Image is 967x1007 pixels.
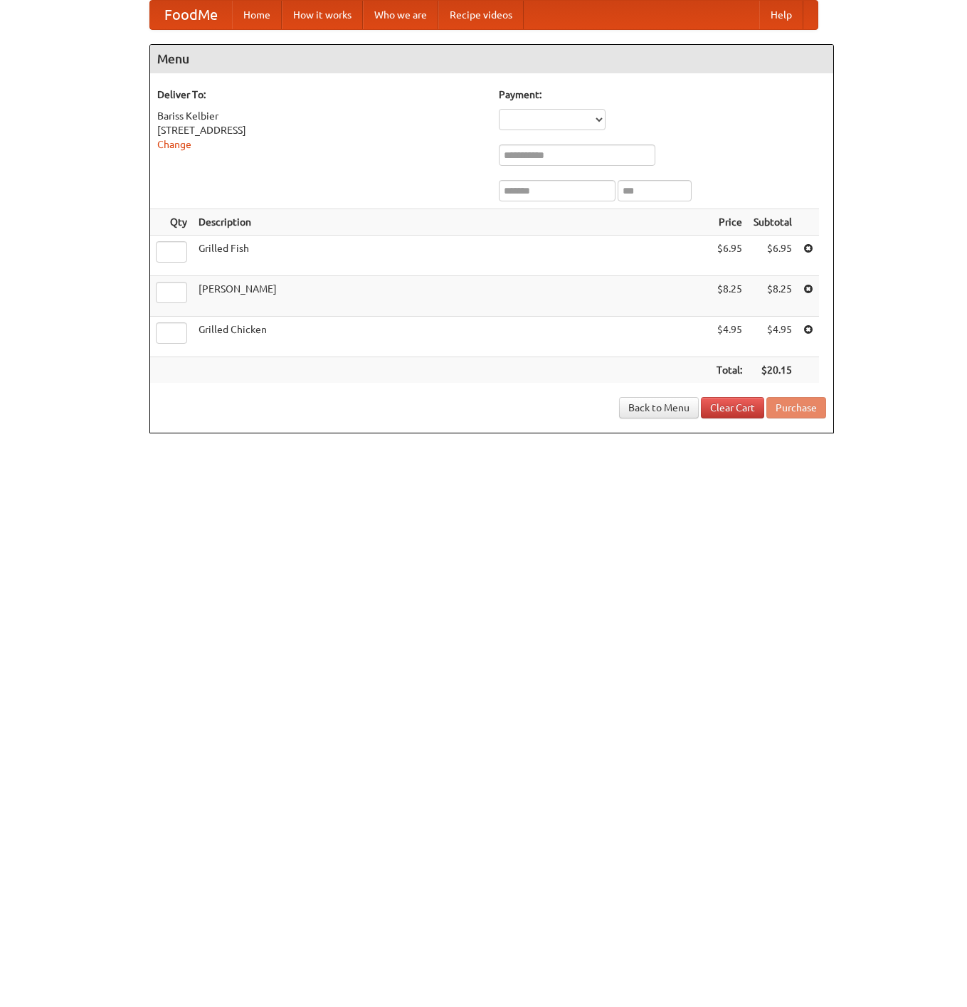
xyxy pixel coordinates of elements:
[193,236,711,276] td: Grilled Fish
[759,1,803,29] a: Help
[150,209,193,236] th: Qty
[438,1,524,29] a: Recipe videos
[193,276,711,317] td: [PERSON_NAME]
[701,397,764,418] a: Clear Cart
[150,45,833,73] h4: Menu
[193,209,711,236] th: Description
[748,276,798,317] td: $8.25
[711,236,748,276] td: $6.95
[157,123,485,137] div: [STREET_ADDRESS]
[363,1,438,29] a: Who we are
[711,357,748,384] th: Total:
[711,276,748,317] td: $8.25
[157,139,191,150] a: Change
[748,317,798,357] td: $4.95
[150,1,232,29] a: FoodMe
[711,209,748,236] th: Price
[157,109,485,123] div: Bariss Kelbier
[748,357,798,384] th: $20.15
[619,397,699,418] a: Back to Menu
[748,209,798,236] th: Subtotal
[711,317,748,357] td: $4.95
[499,88,826,102] h5: Payment:
[282,1,363,29] a: How it works
[766,397,826,418] button: Purchase
[193,317,711,357] td: Grilled Chicken
[157,88,485,102] h5: Deliver To:
[232,1,282,29] a: Home
[748,236,798,276] td: $6.95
